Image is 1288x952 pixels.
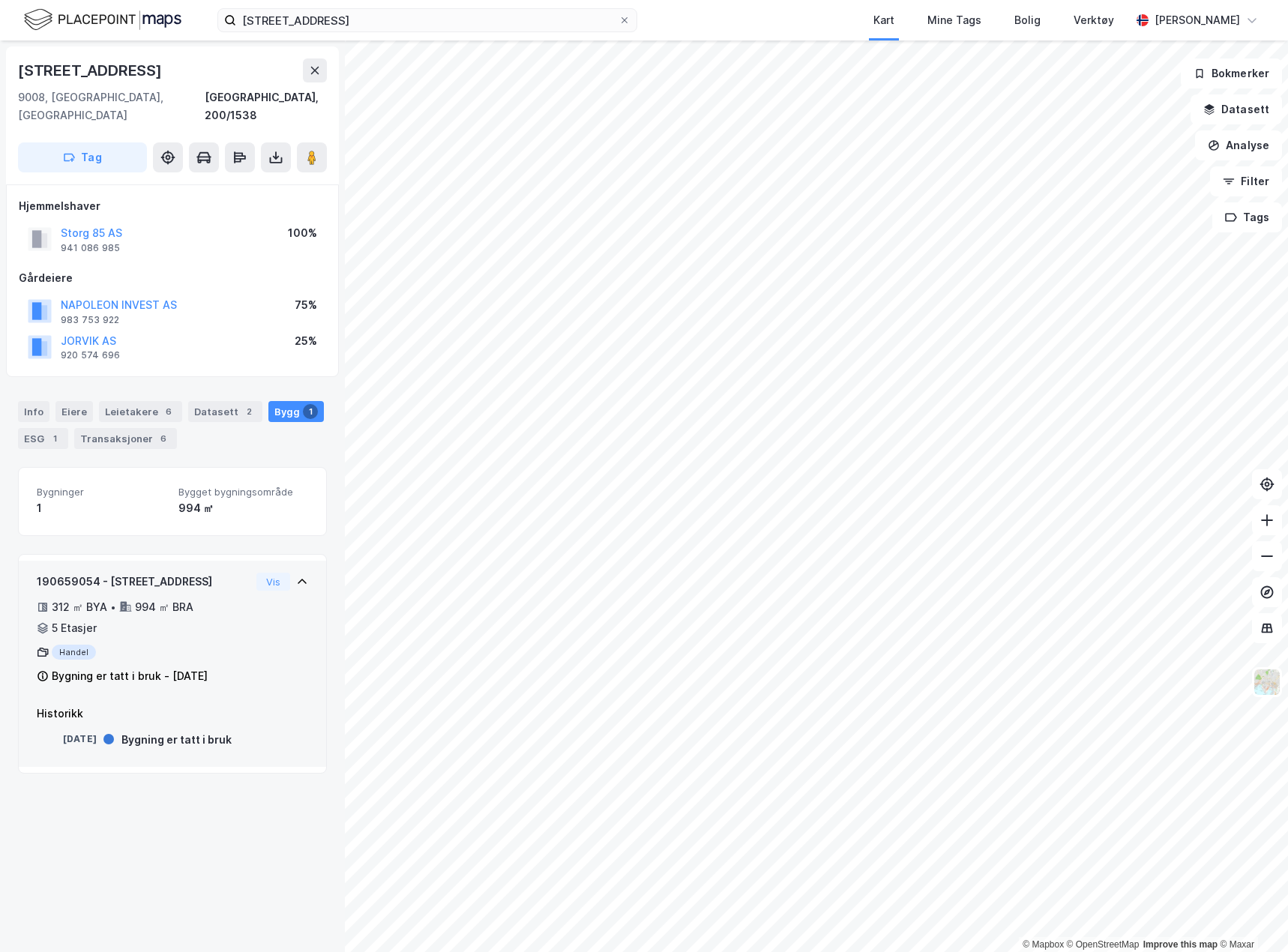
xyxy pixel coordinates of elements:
iframe: Chat Widget [1213,880,1288,952]
div: Gårdeiere [19,269,326,287]
div: 9008, [GEOGRAPHIC_DATA], [GEOGRAPHIC_DATA] [18,88,205,124]
div: Leietakere [99,401,182,422]
div: Eiere [55,401,93,422]
div: 5 Etasjer [52,619,97,637]
div: Hjemmelshaver [19,197,326,215]
div: 2 [241,404,256,419]
button: Bokmerker [1181,58,1282,88]
a: Improve this map [1143,939,1218,950]
img: Z [1253,668,1281,696]
div: 1 [47,431,62,446]
div: 6 [161,404,176,419]
div: [STREET_ADDRESS] [18,58,165,82]
div: Transaksjoner [74,428,177,449]
button: Tag [18,142,147,172]
div: 25% [295,332,317,350]
button: Tags [1212,202,1282,232]
div: 312 ㎡ BYA [52,598,107,616]
a: OpenStreetMap [1067,939,1140,950]
div: ESG [18,428,68,449]
div: Historikk [37,705,308,723]
div: 75% [295,296,317,314]
div: Verktøy [1074,11,1114,29]
button: Datasett [1191,94,1282,124]
div: Bolig [1014,11,1041,29]
div: 1 [303,404,318,419]
div: 994 ㎡ [178,499,308,517]
div: 190659054 - [STREET_ADDRESS] [37,573,250,591]
div: Bygning er tatt i bruk - [DATE] [52,667,208,685]
a: Mapbox [1023,939,1064,950]
span: Bygget bygningsområde [178,486,308,498]
button: Filter [1210,166,1282,196]
div: 1 [37,499,166,517]
div: 6 [156,431,171,446]
div: [PERSON_NAME] [1155,11,1240,29]
div: 983 753 922 [61,314,119,326]
div: • [110,601,116,613]
input: Søk på adresse, matrikkel, gårdeiere, leietakere eller personer [236,9,619,31]
div: Kart [873,11,894,29]
button: Analyse [1195,130,1282,160]
div: [GEOGRAPHIC_DATA], 200/1538 [205,88,327,124]
div: Mine Tags [927,11,981,29]
div: Bygg [268,401,324,422]
div: 994 ㎡ BRA [135,598,193,616]
div: Bygning er tatt i bruk [121,731,232,749]
div: 941 086 985 [61,242,120,254]
div: [DATE] [37,732,97,746]
span: Bygninger [37,486,166,498]
div: 100% [288,224,317,242]
div: 920 574 696 [61,349,120,361]
button: Vis [256,573,290,591]
div: Datasett [188,401,262,422]
div: Info [18,401,49,422]
img: logo.f888ab2527a4732fd821a326f86c7f29.svg [24,7,181,33]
